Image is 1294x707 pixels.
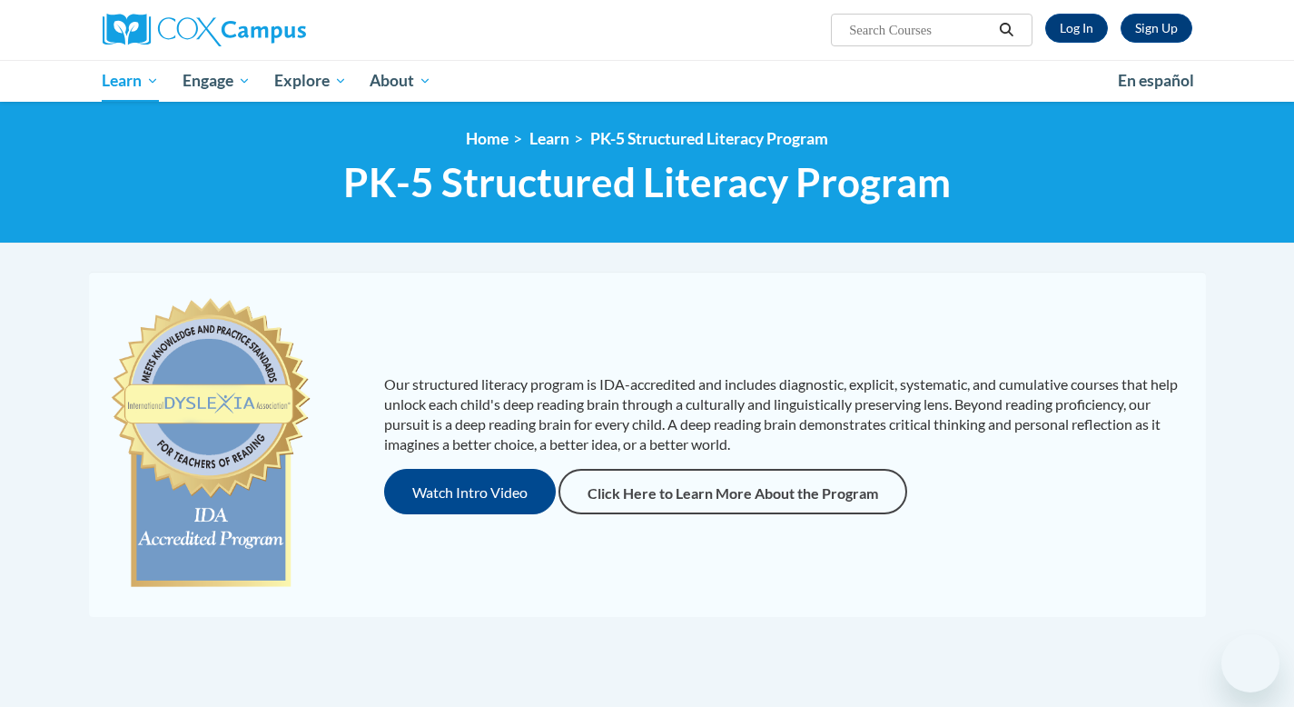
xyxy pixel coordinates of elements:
span: En español [1118,71,1194,90]
span: Explore [274,70,347,92]
img: Cox Campus [103,14,306,46]
span: About [370,70,431,92]
a: PK-5 Structured Literacy Program [590,129,828,148]
div: Main menu [75,60,1220,102]
a: Engage [171,60,262,102]
a: Home [466,129,509,148]
iframe: Button to launch messaging window [1221,634,1279,692]
span: PK-5 Structured Literacy Program [343,158,951,206]
a: About [358,60,443,102]
button: Watch Intro Video [384,469,556,514]
a: Register [1121,14,1192,43]
input: Search Courses [847,19,993,41]
a: Log In [1045,14,1108,43]
p: Our structured literacy program is IDA-accredited and includes diagnostic, explicit, systematic, ... [384,374,1188,454]
a: Cox Campus [103,14,448,46]
img: c477cda6-e343-453b-bfce-d6f9e9818e1c.png [107,290,315,599]
button: Search [993,19,1020,41]
a: Learn [91,60,172,102]
a: Explore [262,60,359,102]
span: Engage [183,70,251,92]
a: En español [1106,62,1206,100]
a: Learn [529,129,569,148]
a: Click Here to Learn More About the Program [558,469,907,514]
span: Learn [102,70,159,92]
